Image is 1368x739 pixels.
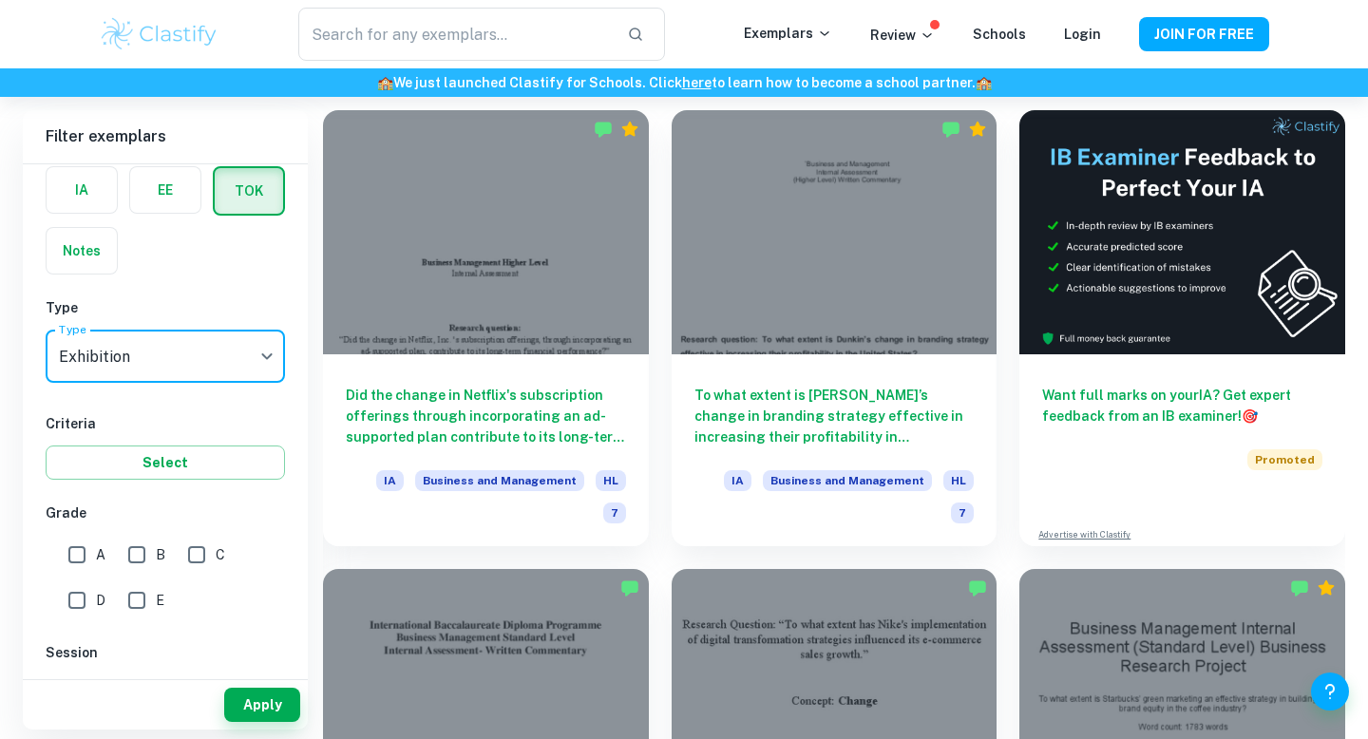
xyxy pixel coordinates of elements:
[346,385,626,447] h6: Did the change in Netflix's subscription offerings through incorporating an ad-supported plan con...
[156,544,165,565] span: B
[1019,110,1345,354] img: Thumbnail
[415,470,584,491] span: Business and Management
[943,470,974,491] span: HL
[298,8,612,61] input: Search for any exemplars...
[46,642,285,663] h6: Session
[1038,528,1130,541] a: Advertise with Clastify
[96,544,105,565] span: A
[672,110,997,546] a: To what extent is [PERSON_NAME]’s change in branding strategy effective in increasing their profi...
[1139,17,1269,51] button: JOIN FOR FREE
[46,445,285,480] button: Select
[59,321,86,337] label: Type
[46,502,285,523] h6: Grade
[870,25,935,46] p: Review
[156,590,164,611] span: E
[1042,385,1322,426] h6: Want full marks on your IA ? Get expert feedback from an IB examiner!
[1242,408,1258,424] span: 🎯
[96,590,105,611] span: D
[47,228,117,274] button: Notes
[603,502,626,523] span: 7
[46,297,285,318] h6: Type
[968,120,987,139] div: Premium
[224,688,300,722] button: Apply
[594,120,613,139] img: Marked
[596,470,626,491] span: HL
[130,167,200,213] button: EE
[215,168,283,214] button: TOK
[377,75,393,90] span: 🏫
[763,470,932,491] span: Business and Management
[1247,449,1322,470] span: Promoted
[620,578,639,597] img: Marked
[1290,578,1309,597] img: Marked
[23,110,308,163] h6: Filter exemplars
[376,470,404,491] span: IA
[976,75,992,90] span: 🏫
[620,120,639,139] div: Premium
[46,330,285,383] div: Exhibition
[1064,27,1101,42] a: Login
[724,470,751,491] span: IA
[46,413,285,434] h6: Criteria
[973,27,1026,42] a: Schools
[968,578,987,597] img: Marked
[323,110,649,546] a: Did the change in Netflix's subscription offerings through incorporating an ad-supported plan con...
[941,120,960,139] img: Marked
[1019,110,1345,546] a: Want full marks on yourIA? Get expert feedback from an IB examiner!PromotedAdvertise with Clastify
[744,23,832,44] p: Exemplars
[951,502,974,523] span: 7
[682,75,712,90] a: here
[216,544,225,565] span: C
[1311,673,1349,711] button: Help and Feedback
[1317,578,1336,597] div: Premium
[694,385,975,447] h6: To what extent is [PERSON_NAME]’s change in branding strategy effective in increasing their profi...
[47,167,117,213] button: IA
[4,72,1364,93] h6: We just launched Clastify for Schools. Click to learn how to become a school partner.
[99,15,219,53] img: Clastify logo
